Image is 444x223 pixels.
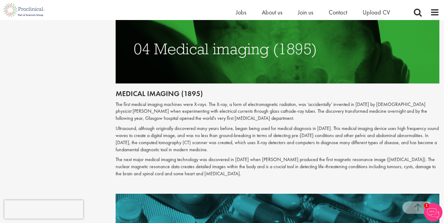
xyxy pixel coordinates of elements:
span: 1 [424,203,429,208]
a: About us [262,8,282,16]
a: Upload CV [363,8,390,16]
p: The next major medical imaging technology was discovered in [DATE] when [PERSON_NAME] produced th... [116,156,439,177]
p: Ultrasound, although originally discovered many years before, began being used for medical diagno... [116,125,439,153]
h2: Medical imaging (1895) [116,90,439,98]
img: Chatbot [424,203,442,221]
a: Contact [329,8,347,16]
a: Jobs [236,8,246,16]
iframe: reCAPTCHA [4,200,83,219]
a: Join us [298,8,313,16]
p: The first medical imaging machines were X-rays. The X-ray, a form of electromagnetic radiation, w... [116,101,439,122]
